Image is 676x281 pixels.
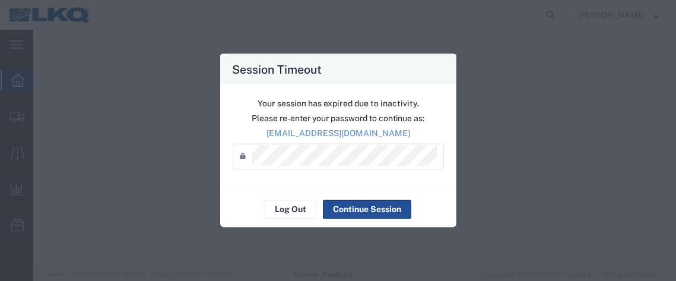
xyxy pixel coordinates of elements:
[233,112,444,124] p: Please re-enter your password to continue as:
[265,200,316,219] button: Log Out
[233,127,444,139] p: [EMAIL_ADDRESS][DOMAIN_NAME]
[233,97,444,109] p: Your session has expired due to inactivity.
[323,200,411,219] button: Continue Session
[232,60,322,77] h4: Session Timeout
